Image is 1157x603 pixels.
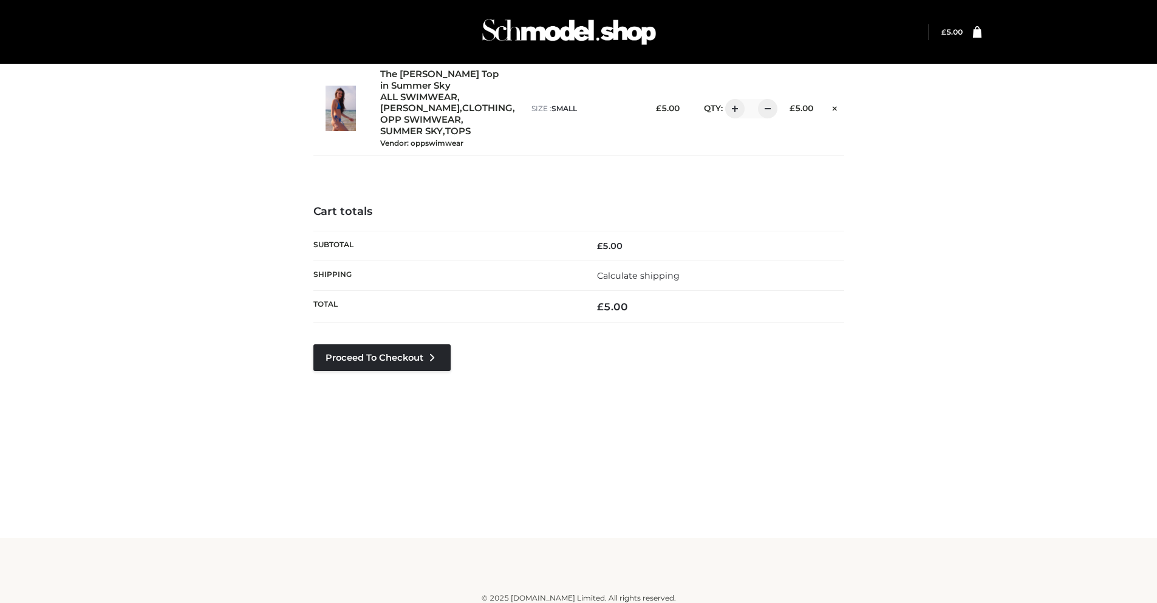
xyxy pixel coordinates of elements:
a: SUMMER SKY [380,126,443,137]
a: TOPS [445,126,471,137]
span: £ [790,103,795,113]
bdi: 5.00 [597,240,623,251]
a: £5.00 [941,27,963,36]
span: £ [941,27,946,36]
h4: Cart totals [313,205,844,219]
a: CLOTHING [462,103,513,114]
bdi: 5.00 [597,301,628,313]
th: Shipping [313,261,579,291]
div: QTY: [692,99,769,118]
p: size : [531,103,635,114]
a: Proceed to Checkout [313,344,451,371]
a: The [PERSON_NAME] Top in Summer Sky [380,69,505,92]
bdi: 5.00 [790,103,813,113]
a: Calculate shipping [597,270,680,281]
a: ALL SWIMWEAR [380,92,457,103]
span: £ [597,301,604,313]
span: £ [597,240,602,251]
span: £ [656,103,661,113]
th: Total [313,291,579,323]
span: SMALL [551,104,577,113]
img: Schmodel Admin 964 [478,8,660,56]
a: [PERSON_NAME] [380,103,460,114]
a: OPP SWIMWEAR [380,114,461,126]
th: Subtotal [313,231,579,261]
bdi: 5.00 [941,27,963,36]
bdi: 5.00 [656,103,680,113]
a: Remove this item [825,99,844,115]
small: Vendor: oppswimwear [380,138,463,148]
div: , , , , , [380,69,519,148]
